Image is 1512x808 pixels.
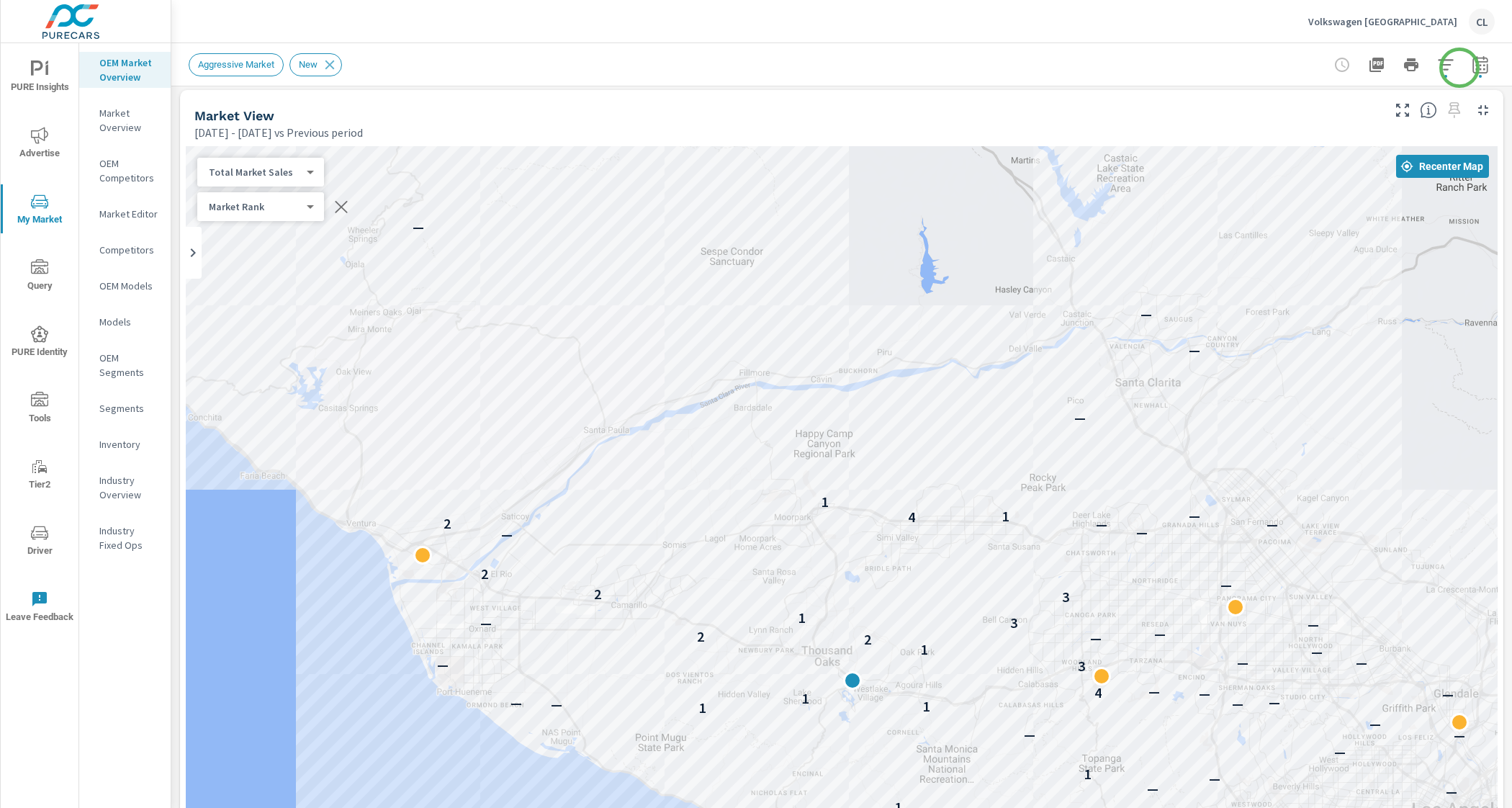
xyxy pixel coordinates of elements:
p: — [1232,695,1243,712]
h5: Market View [194,108,274,123]
p: — [480,614,492,632]
span: Advertise [5,127,74,162]
div: CL [1469,9,1495,35]
span: Recenter Map [1402,160,1483,173]
p: 1 [798,609,806,627]
p: Market Rank [209,200,301,213]
p: 2 [444,515,451,532]
p: 3 [1078,657,1085,675]
div: Total Market Sales [197,166,312,179]
div: nav menu [1,43,78,639]
p: — [1096,516,1107,533]
button: Apply Filters [1431,50,1460,79]
p: Industry Fixed Ops [99,524,159,552]
div: Competitors [79,239,171,261]
span: Leave Feedback [5,591,74,626]
p: — [1148,683,1160,700]
p: 4 [908,508,915,526]
span: Find the biggest opportunities in your market for your inventory. Understand by postal code where... [1420,102,1437,119]
p: 2 [864,631,871,648]
p: Market Editor [99,207,159,221]
p: 2 [594,585,601,602]
p: 1 [1002,508,1009,525]
span: PURE Identity [5,326,74,361]
button: "Export Report to PDF" [1362,50,1391,79]
div: OEM Models [79,275,171,297]
div: OEM Segments [79,347,171,383]
p: — [1147,780,1158,797]
p: 4 [1094,684,1102,701]
span: Query [5,259,74,295]
p: — [1356,654,1367,671]
p: 1 [1084,766,1092,783]
p: 1 [802,690,809,707]
p: — [1220,576,1232,593]
p: — [1269,693,1280,711]
div: OEM Competitors [79,153,171,189]
button: Print Report [1397,50,1426,79]
p: — [1369,715,1381,732]
p: 3 [1010,614,1017,632]
p: — [510,694,522,712]
p: 1 [699,699,706,717]
p: — [1209,770,1220,787]
p: — [1199,685,1210,702]
p: [DATE] - [DATE] vs Previous period [194,124,363,141]
p: — [1308,616,1319,633]
span: Select a preset date range to save this widget [1443,99,1466,122]
p: 1 [923,698,930,715]
div: Market Overview [79,102,171,138]
div: Industry Fixed Ops [79,520,171,556]
p: OEM Competitors [99,156,159,185]
button: Minimize Widget [1472,99,1495,122]
span: Tools [5,392,74,427]
p: — [1266,516,1278,533]
p: — [1140,305,1152,323]
div: Inventory [79,434,171,455]
p: 3 [1062,588,1069,606]
p: — [1189,507,1200,524]
p: Models [99,315,159,329]
p: — [1442,686,1454,703]
p: — [1136,524,1148,541]
span: New [290,59,326,70]
p: — [1334,743,1346,760]
p: 1 [921,641,928,658]
p: OEM Segments [99,351,159,380]
p: — [1154,625,1166,642]
div: New [289,53,342,76]
p: 1 [822,493,829,511]
button: Make Fullscreen [1391,99,1414,122]
p: Industry Overview [99,473,159,502]
span: Tier2 [5,458,74,493]
p: — [413,218,424,235]
p: Market Overview [99,106,159,135]
p: — [1090,629,1102,647]
p: 2 [481,565,488,583]
p: OEM Models [99,279,159,293]
p: Competitors [99,243,159,257]
div: Segments [79,398,171,419]
div: Industry Overview [79,470,171,506]
p: — [1024,726,1035,743]
span: Driver [5,524,74,560]
p: Inventory [99,437,159,452]
p: — [1074,409,1086,426]
span: PURE Insights [5,60,74,96]
div: OEM Market Overview [79,52,171,88]
span: Aggressive Market [189,59,283,70]
button: Recenter Map [1396,155,1489,178]
p: — [551,696,562,713]
p: Total Market Sales [209,166,301,179]
p: Segments [99,401,159,416]
div: Models [79,311,171,333]
p: — [1454,727,1465,744]
p: Volkswagen [GEOGRAPHIC_DATA] [1308,15,1457,28]
p: — [1311,643,1323,660]
p: 2 [697,628,704,645]
p: — [1237,654,1248,671]
p: — [1446,783,1457,800]
span: My Market [5,193,74,228]
div: Total Market Sales [197,200,312,214]
div: Market Editor [79,203,171,225]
